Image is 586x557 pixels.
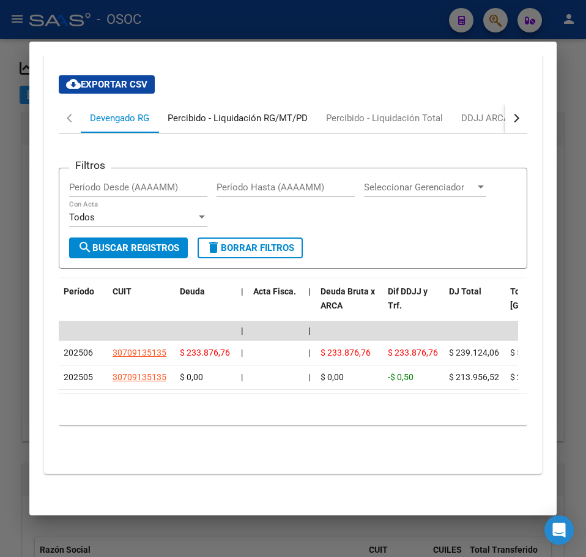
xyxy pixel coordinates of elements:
span: | [308,326,311,335]
span: DJ Total [449,286,481,296]
span: Período [64,286,94,296]
datatable-header-cell: Tot. Trf. Bruto [505,278,566,332]
span: | [241,326,243,335]
datatable-header-cell: CUIT [108,278,175,332]
span: | [308,372,310,382]
mat-icon: delete [206,240,221,255]
span: Deuda [180,286,205,296]
span: 30709135135 [113,348,166,357]
div: Percibido - Liquidación Total [326,111,443,125]
datatable-header-cell: Deuda [175,278,236,332]
span: Borrar Filtros [206,242,294,253]
span: | [308,348,310,357]
span: Dif DDJJ y Trf. [388,286,428,310]
button: Borrar Filtros [198,237,303,258]
span: $ 0,00 [180,372,203,382]
span: Deuda Bruta x ARCA [321,286,375,310]
span: $ 5.247,30 [510,348,551,357]
datatable-header-cell: | [236,278,248,332]
span: | [241,348,243,357]
span: Exportar CSV [66,79,147,90]
button: Exportar CSV [59,75,155,94]
span: -$ 0,50 [388,372,414,382]
span: $ 0,00 [321,372,344,382]
datatable-header-cell: Acta Fisca. [248,278,303,332]
span: 202506 [64,348,93,357]
h3: Filtros [69,159,111,172]
datatable-header-cell: Deuda Bruta x ARCA [316,278,383,332]
div: Open Intercom Messenger [544,515,574,545]
span: | [241,372,243,382]
span: Buscar Registros [78,242,179,253]
datatable-header-cell: | [303,278,316,332]
mat-icon: search [78,240,92,255]
span: 202505 [64,372,93,382]
span: $ 233.876,76 [321,348,371,357]
span: $ 233.876,76 [180,348,230,357]
div: DDJJ ARCA [461,111,510,125]
span: | [241,286,243,296]
span: $ 233.876,76 [388,348,438,357]
datatable-header-cell: DJ Total [444,278,505,332]
div: Devengado RG [90,111,149,125]
span: $ 213.957,02 [510,372,560,382]
span: Todos [69,212,95,223]
div: Aportes y Contribuciones del Afiliado: 20200017391 [44,46,542,474]
span: Seleccionar Gerenciador [364,182,475,193]
span: $ 239.124,06 [449,348,499,357]
mat-icon: cloud_download [66,77,81,91]
datatable-header-cell: Dif DDJJ y Trf. [383,278,444,332]
div: Percibido - Liquidación RG/MT/PD [168,111,308,125]
datatable-header-cell: Período [59,278,108,332]
span: $ 213.956,52 [449,372,499,382]
button: Buscar Registros [69,237,188,258]
span: 30709135135 [113,372,166,382]
span: | [308,286,311,296]
span: Acta Fisca. [253,286,296,296]
span: CUIT [113,286,132,296]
